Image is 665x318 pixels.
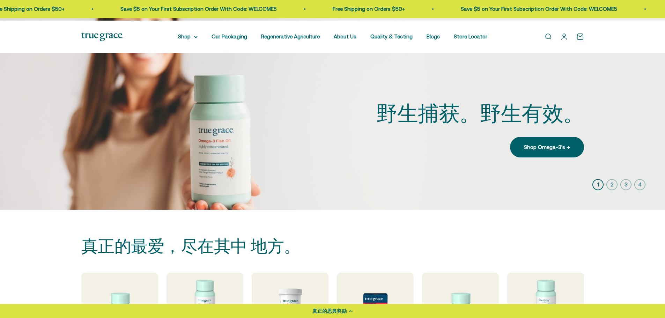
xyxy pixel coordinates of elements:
a: Free Shipping on Orders $50+ [322,6,394,12]
p: Save $5 on Your First Subscription Order With Code: WELCOME5 [450,5,606,13]
button: 4 [634,179,645,190]
split-lines: True favorites, all in one place. [81,235,301,258]
p: Save $5 on Your First Subscription Order With Code: WELCOME5 [109,5,266,13]
a: Blogs [427,34,440,39]
split-lines: Wild Caught. Wildly Effective. [376,100,584,128]
a: About Us [334,34,356,39]
a: Shop Omega-3's → [510,137,584,157]
a: Store Locator [454,34,487,39]
button: 2 [606,179,618,190]
font: 真正的恩典奖励 [312,308,347,315]
summary: Shop [178,32,198,41]
button: 3 [620,179,631,190]
a: Regenerative Agriculture [261,34,320,39]
a: Quality & Testing [370,34,413,39]
a: Our Packaging [212,34,247,39]
button: 1 [592,179,604,190]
